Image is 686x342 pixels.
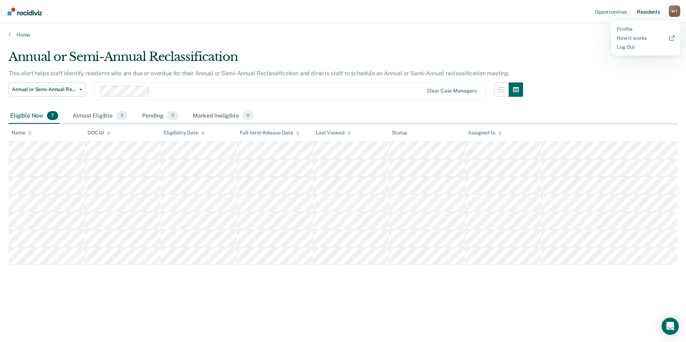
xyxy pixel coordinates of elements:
div: Full-term Release Date [240,130,300,136]
button: Annual or Semi-Annual Reclassification [9,82,85,97]
div: Clear case managers [427,88,477,94]
a: Profile [617,26,675,32]
span: 3 [116,111,128,120]
p: This alert helps staff identify residents who are due or overdue for their Annual or Semi-Annual ... [9,70,510,77]
div: Annual or Semi-Annual Reclassification [9,49,523,70]
div: M T [669,5,680,17]
div: Name [11,130,32,136]
a: Home [9,32,677,38]
div: Eligibility Date [164,130,205,136]
span: Annual or Semi-Annual Reclassification [12,86,76,92]
a: Log Out [617,44,675,50]
div: Marked Ineligible0 [191,108,255,124]
div: Eligible Now7 [9,108,60,124]
div: Status [392,130,407,136]
div: Open Intercom Messenger [662,318,679,335]
span: 0 [243,111,254,120]
div: DOC ID [88,130,111,136]
a: How it works [617,35,675,41]
img: Recidiviz [8,8,42,15]
span: 7 [47,111,58,120]
div: Almost Eligible3 [71,108,129,124]
button: Profile dropdown button [669,5,680,17]
span: 0 [167,111,178,120]
div: Last Viewed [316,130,351,136]
div: Assigned to [468,130,502,136]
div: Pending0 [141,108,180,124]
